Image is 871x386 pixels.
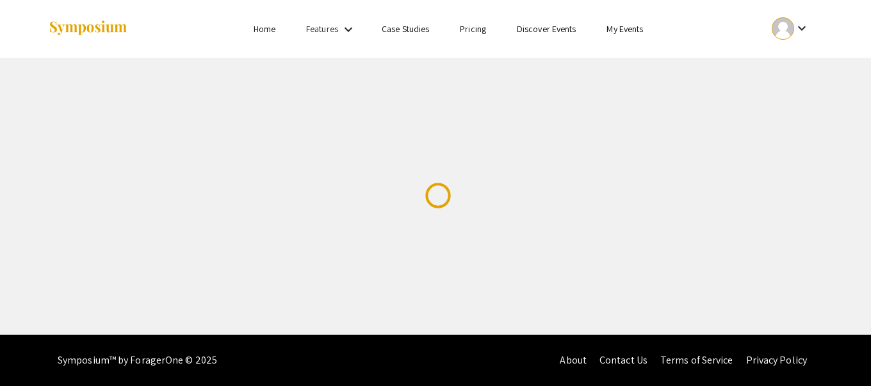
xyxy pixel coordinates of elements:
mat-icon: Expand account dropdown [794,21,810,36]
a: About [560,353,587,367]
a: Home [254,23,275,35]
button: Expand account dropdown [758,14,823,43]
a: My Events [606,23,643,35]
a: Features [306,23,338,35]
a: Discover Events [517,23,576,35]
img: Symposium by ForagerOne [48,20,128,37]
a: Pricing [460,23,486,35]
a: Terms of Service [660,353,733,367]
a: Case Studies [382,23,429,35]
div: Symposium™ by ForagerOne © 2025 [58,335,217,386]
mat-icon: Expand Features list [341,22,356,37]
a: Privacy Policy [746,353,807,367]
a: Contact Us [599,353,647,367]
